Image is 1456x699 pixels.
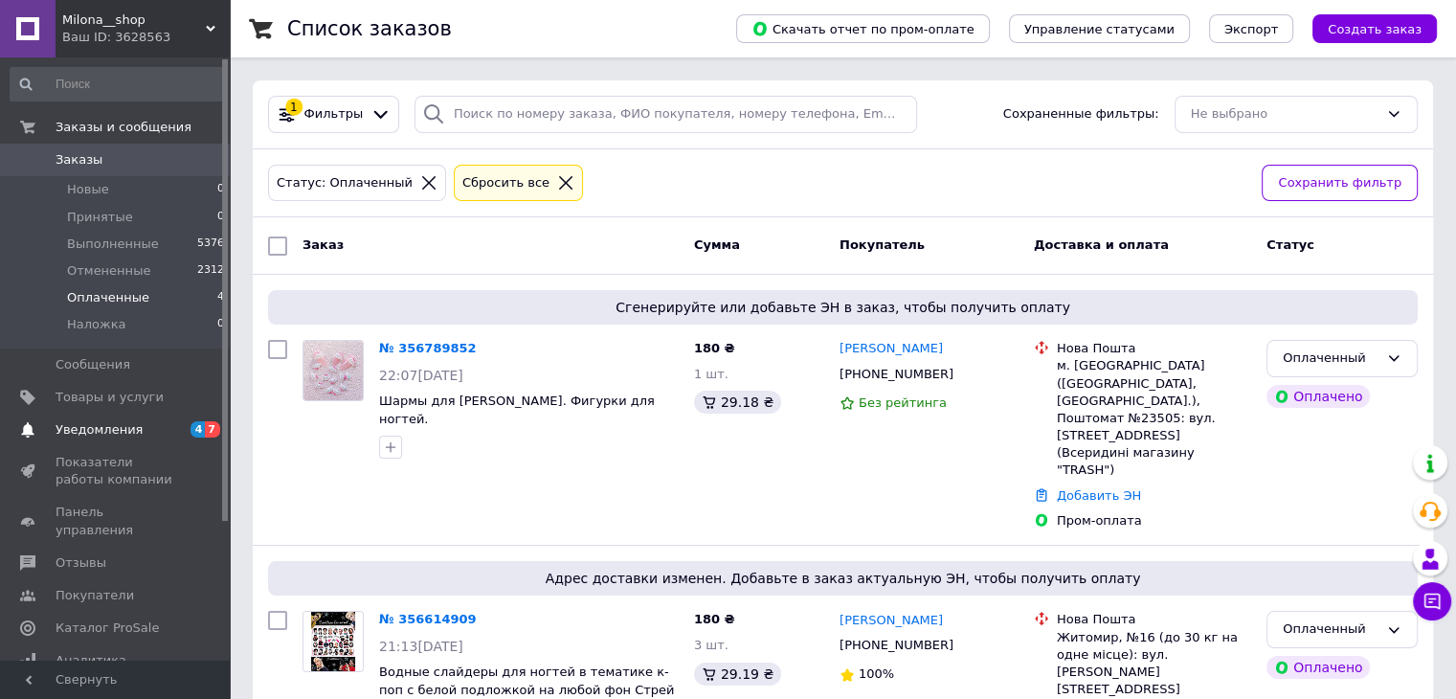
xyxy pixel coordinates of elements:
div: Сбросить все [459,173,553,193]
a: № 356789852 [379,341,477,355]
span: Экспорт [1224,22,1278,36]
button: Экспорт [1209,14,1293,43]
span: Товары и услуги [56,389,164,406]
span: Каталог ProSale [56,620,159,637]
span: Заказ [302,237,344,252]
span: 2312 [197,262,224,280]
span: Принятые [67,209,133,226]
a: Добавить ЭН [1057,488,1141,503]
span: 0 [217,209,224,226]
span: Статус [1266,237,1314,252]
div: Не выбрано [1191,104,1378,124]
span: Управление статусами [1024,22,1175,36]
span: Заказы и сообщения [56,119,191,136]
span: 7 [205,421,220,438]
div: Нова Пошта [1057,611,1251,628]
span: 21:13[DATE] [379,639,463,654]
img: Фото товару [311,612,356,671]
span: Покупатель [840,237,925,252]
span: Доставка и оплата [1034,237,1169,252]
span: 100% [859,666,894,681]
span: Сохраненные фильтры: [1003,105,1159,124]
a: Фото товару [302,611,364,672]
button: Скачать отчет по пром-оплате [736,14,990,43]
input: Поиск по номеру заказа, ФИО покупателя, номеру телефона, Email, номеру накладной [414,96,917,133]
span: Показатели работы компании [56,454,177,488]
span: 4 [217,289,224,306]
button: Сохранить фильтр [1262,165,1418,202]
div: Ваш ID: 3628563 [62,29,230,46]
span: Новые [67,181,109,198]
span: Создать заказ [1328,22,1422,36]
span: Сообщения [56,356,130,373]
a: [PERSON_NAME] [840,612,943,630]
span: Оплаченные [67,289,149,306]
span: Адрес доставки изменен. Добавьте в заказ актуальную ЭН, чтобы получить оплату [276,569,1410,588]
span: Milona__shop [62,11,206,29]
span: 0 [217,316,224,333]
span: 180 ₴ [694,612,735,626]
input: Поиск [10,67,226,101]
span: Покупатели [56,587,134,604]
button: Создать заказ [1312,14,1437,43]
span: Аналитика [56,652,126,669]
span: 180 ₴ [694,341,735,355]
div: Пром-оплата [1057,512,1251,530]
span: Сохранить фильтр [1278,173,1401,193]
a: [PERSON_NAME] [840,340,943,358]
div: Оплачено [1266,656,1370,679]
div: 29.18 ₴ [694,391,781,414]
span: 1 шт. [694,367,728,381]
span: Заказы [56,151,102,169]
h1: Список заказов [287,17,452,40]
span: 3 шт. [694,638,728,652]
span: 5376 [197,236,224,253]
button: Управление статусами [1009,14,1190,43]
div: Оплаченный [1283,620,1378,640]
span: Панель управления [56,504,177,538]
div: Оплаченный [1283,349,1378,369]
div: 1 [285,99,302,116]
span: 0 [217,181,224,198]
span: Уведомления [56,421,143,439]
button: Чат с покупателем [1413,582,1451,620]
div: м. [GEOGRAPHIC_DATA] ([GEOGRAPHIC_DATA], [GEOGRAPHIC_DATA].), Поштомат №23505: вул. [STREET_ADDRE... [1057,357,1251,479]
span: 4 [190,421,206,438]
a: Фото товару [302,340,364,401]
span: Наложка [67,316,126,333]
div: Нова Пошта [1057,340,1251,357]
div: [PHONE_NUMBER] [836,362,957,387]
img: Фото товару [303,341,363,399]
span: 22:07[DATE] [379,368,463,383]
span: Отмененные [67,262,150,280]
span: Сумма [694,237,740,252]
span: Фильтры [304,105,364,124]
span: Отзывы [56,554,106,572]
span: Сгенерируйте или добавьте ЭН в заказ, чтобы получить оплату [276,298,1410,317]
div: Статус: Оплаченный [273,173,416,193]
span: Без рейтинга [859,395,947,410]
div: [PHONE_NUMBER] [836,633,957,658]
span: Выполненные [67,236,159,253]
div: 29.19 ₴ [694,663,781,686]
span: Скачать отчет по пром-оплате [751,20,974,37]
a: Создать заказ [1293,21,1437,35]
a: № 356614909 [379,612,477,626]
div: Оплачено [1266,385,1370,408]
a: Шармы для [PERSON_NAME]. Фигурки для ногтей. [379,394,655,426]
